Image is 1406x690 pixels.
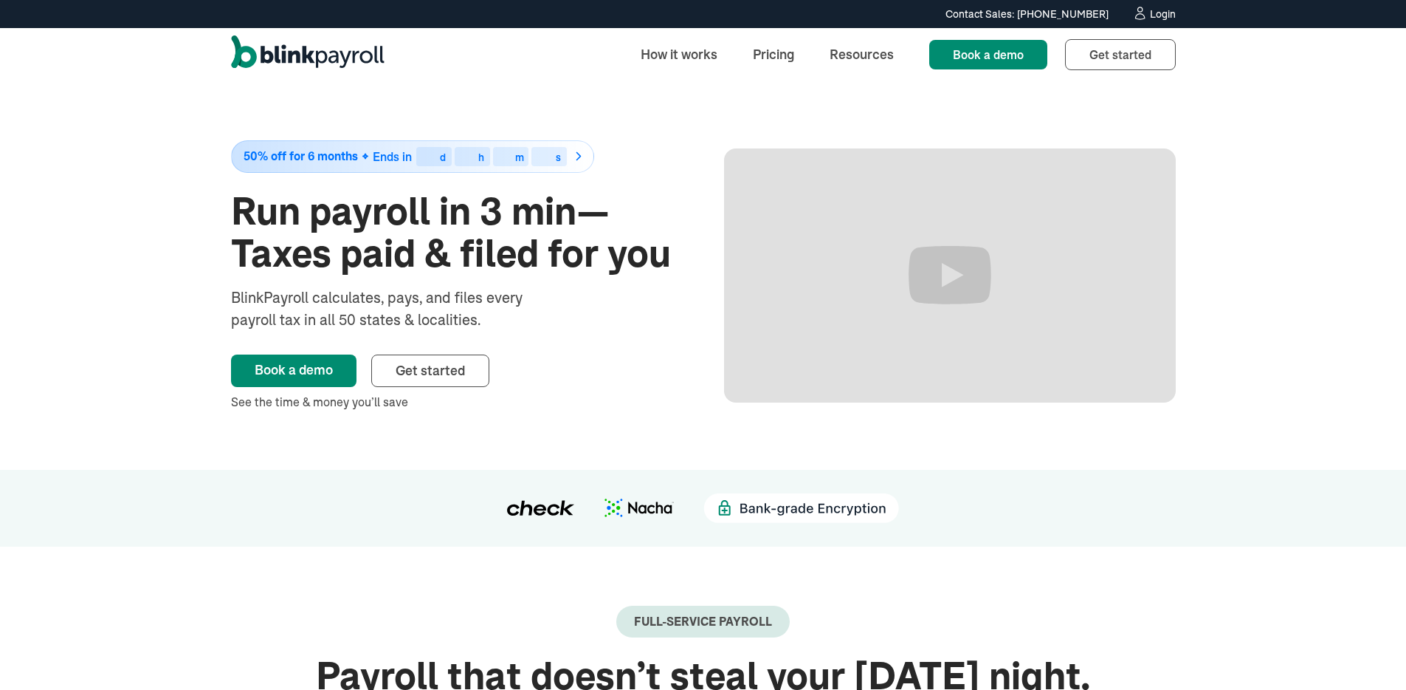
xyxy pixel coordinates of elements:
a: How it works [629,38,729,70]
span: Get started [396,362,465,379]
div: Full-Service payroll [634,615,772,629]
span: Ends in [373,149,412,164]
h1: Run payroll in 3 min—Taxes paid & filed for you [231,191,683,275]
span: Get started [1089,47,1151,62]
div: s [556,152,561,163]
div: Login [1150,9,1176,19]
a: 50% off for 6 monthsEnds indhms [231,140,683,173]
a: Book a demo [231,355,356,387]
a: Pricing [741,38,806,70]
div: See the time & money you’ll save [231,393,683,411]
a: Resources [818,38,906,70]
iframe: Run Payroll in 3 min with BlinkPayroll [724,148,1176,403]
span: Book a demo [953,47,1024,62]
div: d [440,152,446,163]
div: h [478,152,484,163]
span: 50% off for 6 months [244,150,358,163]
div: m [515,152,524,163]
a: Login [1132,6,1176,22]
a: Book a demo [929,40,1047,69]
div: Contact Sales: [PHONE_NUMBER] [945,7,1109,22]
a: Get started [1065,39,1176,70]
a: Get started [371,355,489,387]
div: BlinkPayroll calculates, pays, and files every payroll tax in all 50 states & localities. [231,287,562,331]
